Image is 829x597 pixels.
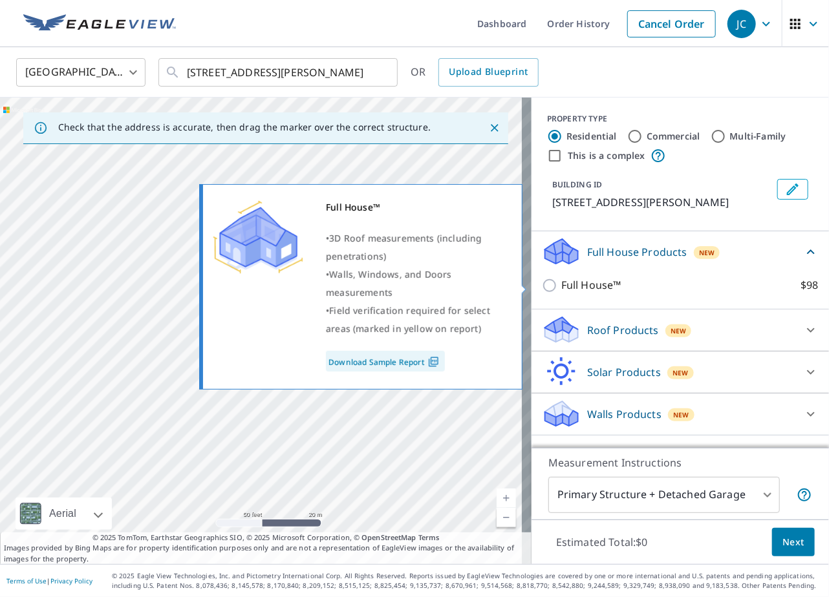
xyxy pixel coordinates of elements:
[326,268,451,298] span: Walls, Windows, and Doors measurements
[411,58,539,87] div: OR
[497,488,516,508] a: Current Level 19, Zoom In
[647,130,700,143] label: Commercial
[58,121,431,133] p: Check that the address is accurate, then drag the marker over the correct structure.
[797,487,812,503] span: Your report will include the primary structure and a detached garage if one exists.
[542,399,819,430] div: Walls ProductsNew
[548,477,780,513] div: Primary Structure + Detached Garage
[548,455,812,470] p: Measurement Instructions
[213,198,303,276] img: Premium
[187,54,371,90] input: Search by address or latitude-longitude
[546,528,658,556] p: Estimated Total: $0
[326,302,506,338] div: •
[6,576,47,585] a: Terms of Use
[568,149,645,162] label: This is a complex
[552,179,602,190] p: BUILDING ID
[587,244,687,260] p: Full House Products
[542,315,819,346] div: Roof ProductsNew
[92,532,440,543] span: © 2025 TomTom, Earthstar Geographics SIO, © 2025 Microsoft Corporation, ©
[326,304,490,335] span: Field verification required for select areas (marked in yellow on report)
[16,54,145,90] div: [GEOGRAPHIC_DATA]
[497,508,516,527] a: Current Level 19, Zoom Out
[587,364,661,380] p: Solar Products
[45,497,80,530] div: Aerial
[486,120,503,136] button: Close
[326,351,445,372] a: Download Sample Report
[587,322,659,338] p: Roof Products
[425,356,442,368] img: Pdf Icon
[326,232,482,262] span: 3D Roof measurements (including penetrations)
[566,130,617,143] label: Residential
[50,576,92,585] a: Privacy Policy
[16,497,112,530] div: Aerial
[627,10,716,37] a: Cancel Order
[671,326,687,336] span: New
[782,534,804,550] span: Next
[699,247,715,258] span: New
[418,532,440,542] a: Terms
[772,528,815,557] button: Next
[673,410,689,420] span: New
[326,229,506,266] div: •
[777,179,808,200] button: Edit building 1
[552,194,772,210] p: [STREET_ADDRESS][PERSON_NAME]
[542,357,819,388] div: Solar ProductsNew
[326,198,506,216] div: Full House™
[542,236,819,267] div: Full House ProductsNew
[727,10,756,38] div: JC
[673,368,689,378] span: New
[326,266,506,302] div: •
[438,58,538,87] a: Upload Blueprint
[561,277,621,293] p: Full House™
[449,64,528,80] span: Upload Blueprint
[112,571,823,591] p: © 2025 Eagle View Technologies, Inc. and Pictometry International Corp. All Rights Reserved. Repo...
[361,532,416,542] a: OpenStreetMap
[730,130,786,143] label: Multi-Family
[587,406,662,422] p: Walls Products
[801,277,819,293] p: $98
[23,14,176,34] img: EV Logo
[6,577,92,585] p: |
[547,113,813,125] div: PROPERTY TYPE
